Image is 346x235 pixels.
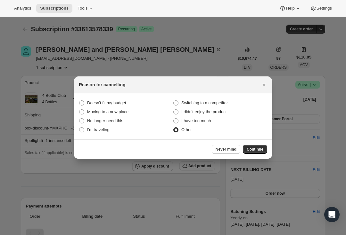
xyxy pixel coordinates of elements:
button: Analytics [10,4,35,13]
button: Help [276,4,305,13]
span: Never mind [216,147,236,152]
span: Help [286,6,294,11]
span: Tools [78,6,87,11]
button: Subscriptions [36,4,72,13]
span: Other [181,127,192,132]
span: Analytics [14,6,31,11]
h2: Reason for cancelling [79,82,125,88]
span: I didn't enjoy the product [181,109,227,114]
span: Doesn't fit my budget [87,100,126,105]
span: Settings [317,6,332,11]
button: Tools [74,4,98,13]
span: No longer need this [87,118,123,123]
button: Settings [306,4,336,13]
button: Never mind [212,145,240,154]
span: Moving to a new place [87,109,128,114]
span: Continue [247,147,263,152]
div: Open Intercom Messenger [324,207,340,222]
button: Continue [243,145,267,154]
span: I have too much [181,118,211,123]
span: Switching to a competitor [181,100,228,105]
span: I'm traveling [87,127,110,132]
button: Close [259,80,268,89]
span: Subscriptions [40,6,69,11]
